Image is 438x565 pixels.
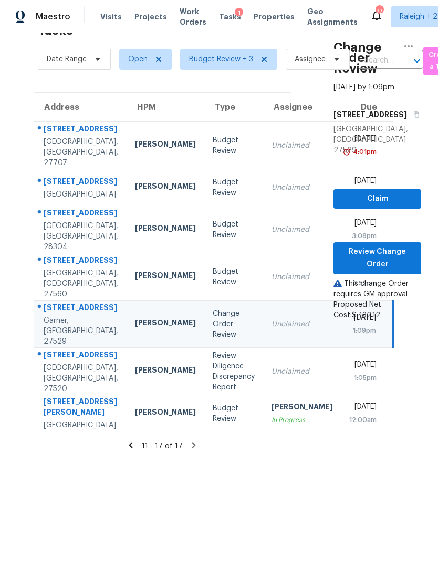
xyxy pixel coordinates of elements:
div: [STREET_ADDRESS] [44,255,118,268]
div: Change Order Review [213,309,255,340]
span: Claim [342,192,413,206]
div: [PERSON_NAME] [135,365,196,378]
div: [PERSON_NAME] [135,223,196,236]
span: Projects [134,12,167,22]
button: Review Change Order [333,242,421,274]
th: HPM [127,93,204,122]
span: Properties [254,12,295,22]
span: Maestro [36,12,70,22]
div: [GEOGRAPHIC_DATA], [GEOGRAPHIC_DATA], 28304 [44,221,118,252]
div: [GEOGRAPHIC_DATA], [GEOGRAPHIC_DATA], 27707 [44,137,118,168]
button: Copy Address [407,105,421,124]
div: [DATE] by 1:09pm [333,82,394,93]
div: [PERSON_NAME] [135,317,196,331]
div: Budget Review [213,403,255,424]
h5: [STREET_ADDRESS] [333,109,407,120]
div: [PERSON_NAME] [135,270,196,283]
div: This change Order requires GM approval [333,279,421,300]
div: Budget Review [213,266,255,287]
th: Type [204,93,263,122]
button: Open [410,54,424,68]
div: In Progress [272,415,332,425]
div: Unclaimed [272,366,332,377]
div: [STREET_ADDRESS] [44,124,118,137]
div: Proposed Net Cost: $-132.12 [333,300,421,321]
th: Assignee [263,93,341,122]
div: 77 [376,6,383,17]
div: 1 [235,8,243,18]
div: Unclaimed [272,182,332,193]
span: Geo Assignments [307,6,358,27]
div: Budget Review [213,135,255,156]
div: Garner, [GEOGRAPHIC_DATA], 27529 [44,315,118,347]
div: [STREET_ADDRESS] [44,302,118,315]
div: Unclaimed [272,224,332,235]
div: [GEOGRAPHIC_DATA] [44,189,118,200]
button: Claim [333,189,421,209]
div: [GEOGRAPHIC_DATA] [44,420,118,430]
span: Review Change Order [342,245,413,271]
div: [STREET_ADDRESS][PERSON_NAME] [44,396,118,420]
span: Tasks [219,13,241,20]
div: [PERSON_NAME] [135,181,196,194]
span: 11 - 17 of 17 [142,443,183,450]
div: Budget Review [213,219,255,240]
div: [GEOGRAPHIC_DATA], [GEOGRAPHIC_DATA], 27560 [44,268,118,300]
span: Work Orders [180,6,206,27]
span: Visits [100,12,122,22]
div: Review Diligence Discrepancy Report [213,351,255,393]
div: [GEOGRAPHIC_DATA], [GEOGRAPHIC_DATA] 27529 [333,124,421,156]
div: [STREET_ADDRESS] [44,208,118,221]
span: Open [128,54,148,65]
div: Unclaimed [272,319,332,330]
span: Assignee [295,54,326,65]
div: [PERSON_NAME] [135,407,196,420]
div: [PERSON_NAME] [272,402,332,415]
span: Date Range [47,54,87,65]
input: Search by address [358,53,394,69]
h2: Change Order Review [333,42,396,74]
th: Address [34,93,127,122]
div: [GEOGRAPHIC_DATA], [GEOGRAPHIC_DATA], 27520 [44,363,118,394]
h2: Tasks [38,25,73,36]
div: Unclaimed [272,272,332,282]
div: Unclaimed [272,140,332,151]
span: Raleigh + 2 [400,12,437,22]
div: Budget Review [213,177,255,198]
div: [STREET_ADDRESS] [44,350,118,363]
div: [STREET_ADDRESS] [44,176,118,189]
div: [PERSON_NAME] [135,139,196,152]
span: Budget Review + 3 [189,54,253,65]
